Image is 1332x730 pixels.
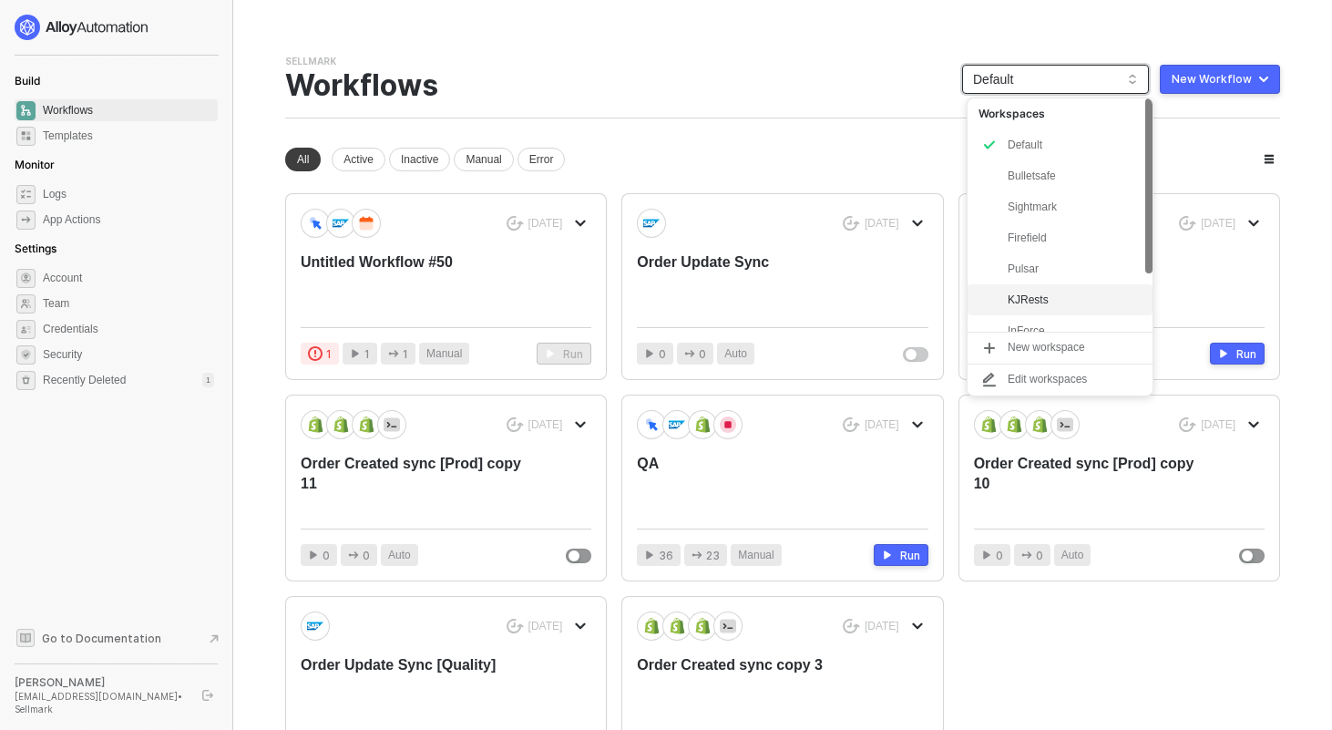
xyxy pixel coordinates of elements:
span: icon-expand [982,138,997,152]
img: icon [643,416,660,432]
button: New Workflow [1160,65,1280,94]
div: Default [968,129,1153,160]
div: Order Created sync [Prod] copy 10 [974,454,1206,514]
span: icon-arrow-down [912,419,923,430]
a: logo [15,15,218,40]
div: Order Update Sync [637,252,869,313]
div: New workspace [1008,339,1085,356]
img: icon [643,618,660,634]
div: Active [332,148,385,171]
span: 0 [1036,547,1043,564]
div: Run [900,548,920,563]
span: icon-app-actions [684,348,695,359]
img: icon [694,416,711,433]
span: icon-app-actions [692,550,702,560]
img: icon [384,416,400,433]
span: Logs [43,183,214,205]
img: icon [720,416,736,433]
span: icon-arrow-down [575,218,586,229]
div: Default [1008,134,1142,156]
div: [PERSON_NAME] [15,675,186,690]
span: icon-arrow-down [1248,419,1259,430]
span: Monitor [15,158,55,171]
div: Error [517,148,566,171]
div: Bulletsafe [968,160,1153,191]
span: icon-arrow-down [575,621,586,632]
div: Firefield [968,222,1153,253]
span: icon-arrow-down [912,218,923,229]
span: icon-success-page [507,619,524,634]
button: Run [1210,343,1265,365]
button: Run [874,544,928,566]
img: icon [643,215,660,231]
span: Auto [388,547,411,564]
span: credentials [16,320,36,339]
span: security [16,345,36,365]
span: icon-success-page [843,417,860,433]
div: Workspaces [968,98,1153,129]
span: icon-expand [982,341,997,355]
span: settings [16,371,36,390]
span: Settings [15,242,56,255]
span: icon-app-actions [16,211,36,230]
div: Bulletsafe [1008,165,1142,187]
div: All [285,148,321,171]
img: icon [307,416,323,433]
div: Order Created sync copy 3 [637,655,869,715]
img: logo [15,15,149,40]
img: icon [669,618,685,634]
div: Order Created sync [Prod] copy 11 [301,454,533,514]
span: icon-success-page [507,216,524,231]
div: 1 [202,373,214,387]
div: [EMAIL_ADDRESS][DOMAIN_NAME] • Sellmark [15,690,186,715]
span: Workflows [43,99,214,121]
span: icon-app-actions [1021,550,1032,560]
div: KJRests [968,284,1153,315]
span: document-arrow [205,630,223,648]
span: icon-arrow-down [912,621,923,632]
span: 1 [326,345,332,363]
span: 1 [364,345,370,363]
span: icon-success-page [1179,216,1196,231]
div: Edit workspaces [1008,371,1087,388]
span: icon-success-page [507,417,524,433]
span: Manual [738,547,774,564]
button: Run [537,343,591,365]
span: team [16,294,36,314]
img: icon [333,416,349,433]
div: [DATE] [528,417,563,433]
div: [DATE] [865,619,899,634]
span: icon-logs [16,185,36,204]
img: icon [333,215,349,231]
span: 0 [363,547,370,564]
img: icon [669,416,685,433]
img: icon [694,618,711,634]
span: logout [202,690,213,701]
img: icon [720,618,736,634]
div: [DATE] [528,216,563,231]
div: InForce [968,315,1153,346]
span: 0 [699,345,706,363]
span: Account [43,267,214,289]
span: Recently Deleted [43,373,126,388]
span: Templates [43,125,214,147]
span: icon-success-page [843,216,860,231]
div: Workflows [285,68,438,103]
div: New Workflow [1172,72,1252,87]
span: 0 [659,345,666,363]
div: Untitled Workflow #50 [301,252,533,313]
span: icon-app-actions [388,348,399,359]
div: [DATE] [1201,216,1235,231]
div: Run [1236,346,1256,362]
div: [DATE] [1201,417,1235,433]
span: documentation [16,629,35,647]
img: icon [307,215,323,231]
img: icon [1006,416,1022,433]
div: [DATE] [865,417,899,433]
span: 23 [706,547,720,564]
div: Sightmark [968,191,1153,222]
span: marketplace [16,127,36,146]
span: Team [43,293,214,314]
span: settings [16,269,36,288]
div: QA [637,454,869,514]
